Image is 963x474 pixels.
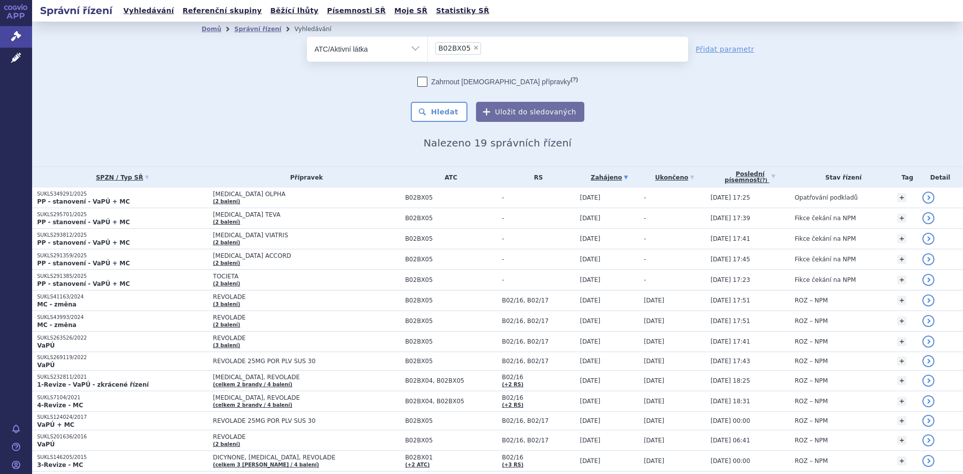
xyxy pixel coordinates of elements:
span: [DATE] 17:45 [711,256,750,263]
strong: 3-Revize - MC [37,461,83,468]
span: TOCIETA [213,273,400,280]
span: [DATE] 17:41 [711,338,750,345]
a: (3 balení) [213,343,240,348]
span: REVOLADE 25MG POR PLV SUS 30 [213,417,400,424]
span: B02BX05 [405,338,497,345]
abbr: (?) [571,76,578,83]
span: - [644,235,646,242]
a: + [897,337,906,346]
a: detail [922,315,934,327]
span: [DATE] [580,398,600,405]
span: - [502,194,575,201]
span: [DATE] 17:51 [711,318,750,325]
p: SUKLS263526/2022 [37,335,208,342]
span: B02/16, B02/17 [502,318,575,325]
span: - [644,276,646,283]
span: [DATE] [644,318,665,325]
span: [DATE] [644,377,665,384]
span: [MEDICAL_DATA] OLPHA [213,191,400,198]
p: SUKLS43993/2024 [37,314,208,321]
span: ROZ – NPM [794,318,828,325]
p: SUKLS295701/2025 [37,211,208,218]
span: REVOLADE [213,433,400,440]
span: [DATE] 17:43 [711,358,750,365]
a: + [897,436,906,445]
a: + [897,357,906,366]
span: B02BX05 [405,194,497,201]
a: detail [922,253,934,265]
span: [DATE] [580,377,600,384]
strong: MC - změna [37,301,76,308]
span: - [502,215,575,222]
span: Fikce čekání na NPM [794,235,856,242]
th: Přípravek [208,167,400,188]
a: Zahájeno [580,171,638,185]
p: SUKLS291385/2025 [37,273,208,280]
span: [MEDICAL_DATA] VIATRIS [213,232,400,239]
a: Statistiky SŘ [433,4,492,18]
a: detail [922,233,934,245]
a: (+3 RS) [502,462,524,467]
a: + [897,275,906,284]
a: + [897,296,906,305]
span: B02BX05 [438,45,470,52]
a: Poslednípísemnost(?) [711,167,790,188]
a: + [897,234,906,243]
span: [DATE] [644,398,665,405]
a: (2 balení) [213,441,240,447]
span: × [473,45,479,51]
strong: PP - stanovení - VaPÚ + MC [37,280,130,287]
strong: PP - stanovení - VaPÚ + MC [37,239,130,246]
span: [DATE] [580,297,600,304]
p: SUKLS7104/2021 [37,394,208,401]
span: B02BX05 [405,276,497,283]
span: [MEDICAL_DATA] TEVA [213,211,400,218]
span: [DATE] [644,457,665,464]
span: B02/16 [502,394,575,401]
span: ROZ – NPM [794,437,828,444]
p: SUKLS291359/2025 [37,252,208,259]
span: Fikce čekání na NPM [794,276,856,283]
span: B02BX05 [405,437,497,444]
a: detail [922,294,934,306]
span: REVOLADE [213,335,400,342]
strong: PP - stanovení - VaPÚ + MC [37,260,130,267]
a: + [897,193,906,202]
span: [DATE] [580,437,600,444]
a: (2 balení) [213,219,240,225]
span: ROZ – NPM [794,297,828,304]
a: SPZN / Typ SŘ [37,171,208,185]
a: + [897,456,906,465]
button: Hledat [411,102,467,122]
a: detail [922,434,934,446]
a: Vyhledávání [120,4,177,18]
strong: 1-Revize - VaPÚ - zkrácené řízení [37,381,149,388]
span: B02BX05 [405,417,497,424]
span: B02BX05 [405,256,497,263]
span: - [502,276,575,283]
a: detail [922,355,934,367]
a: Moje SŘ [391,4,430,18]
span: [DATE] 00:00 [711,417,750,424]
span: - [644,215,646,222]
span: [DATE] 00:00 [711,457,750,464]
span: Fikce čekání na NPM [794,215,856,222]
span: [DATE] 18:31 [711,398,750,405]
span: B02BX05 [405,235,497,242]
span: B02/16, B02/17 [502,338,575,345]
span: [DATE] [580,338,600,345]
span: [DATE] [644,297,665,304]
a: detail [922,274,934,286]
span: [DATE] [580,256,600,263]
a: (celkem 3 [PERSON_NAME] / 4 balení) [213,462,319,467]
a: + [897,416,906,425]
span: ROZ – NPM [794,457,828,464]
span: [DATE] 17:41 [711,235,750,242]
span: Opatřování podkladů [794,194,858,201]
a: Přidat parametr [696,44,754,54]
p: SUKLS146205/2015 [37,454,208,461]
p: SUKLS232811/2021 [37,374,208,381]
strong: PP - stanovení - VaPÚ + MC [37,219,130,226]
span: - [502,235,575,242]
span: B02/16, B02/17 [502,358,575,365]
